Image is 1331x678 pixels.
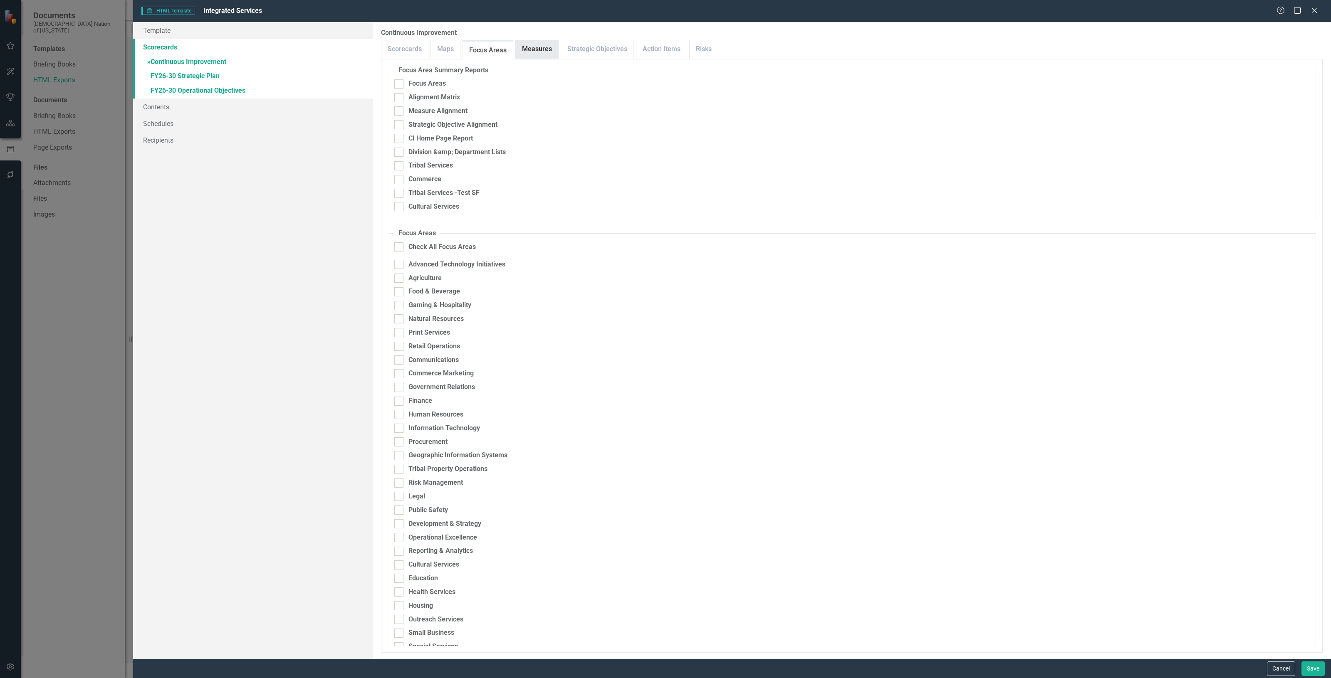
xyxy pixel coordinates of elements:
[408,260,505,269] div: Advanced Technology Initiatives
[408,106,468,116] div: Measure Alignment
[408,274,442,283] div: Agriculture
[408,451,507,460] div: Geographic Information Systems
[408,410,463,419] div: Human Resources
[133,84,373,99] a: FY26-30 Operational Objectives
[561,40,633,58] a: Strategic Objectives
[394,66,492,75] legend: Focus Area Summary Reports
[408,301,471,310] div: Gaming & Hospitality
[141,7,195,15] span: HTML Template
[408,587,455,597] div: Health Services
[408,79,446,89] div: Focus Areas
[408,478,463,488] div: Risk Management
[408,175,441,184] div: Commerce
[690,40,718,58] a: Risks
[408,601,433,611] div: Housing
[133,69,373,84] a: FY26-30 Strategic Plan
[408,574,438,583] div: Education
[408,396,432,406] div: Finance
[408,314,464,324] div: Natural Resources
[408,642,458,651] div: Special Services
[133,99,373,115] a: Contents
[408,464,487,474] div: Tribal Property Operations
[394,229,440,238] legend: Focus Areas
[408,188,480,198] div: Tribal Services -Test SF
[408,424,480,433] div: Information Technology
[408,287,460,296] div: Food & Beverage
[408,355,459,365] div: Communications
[133,132,373,148] a: Recipients
[408,148,506,157] div: Division &amp; Department Lists
[408,202,459,212] div: Cultural Services
[431,40,460,58] a: Maps
[636,40,687,58] a: Action Items
[408,546,473,556] div: Reporting & Analytics
[463,42,513,59] a: Focus Areas
[133,115,373,132] a: Schedules
[408,505,448,515] div: Public Safety
[408,134,473,143] div: CI Home Page Report
[1267,661,1295,676] button: Cancel
[516,40,558,58] a: Measures
[408,492,425,501] div: Legal
[408,437,448,447] div: Procurement
[408,628,454,638] div: Small Business
[1301,661,1325,676] button: Save
[408,342,460,351] div: Retail Operations
[133,55,373,70] a: »Continuous Improvement
[408,382,475,392] div: Government Relations
[408,242,476,252] div: Check All Focus Areas
[408,519,481,529] div: Development & Strategy
[133,39,373,55] a: Scorecards
[408,161,453,170] div: Tribal Services
[381,28,1323,38] label: Continuous Improvement
[408,369,474,378] div: Commerce Marketing
[408,120,497,130] div: Strategic Objective Alignment
[381,40,428,58] a: Scorecards
[203,7,262,15] span: Integrated Services
[408,615,463,624] div: Outreach Services
[147,58,151,66] span: »
[133,22,373,39] a: Template
[408,93,460,102] div: Alignment Matrix
[408,560,459,570] div: Cultural Services
[408,533,477,542] div: Operational Excellence
[408,328,450,338] div: Print Services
